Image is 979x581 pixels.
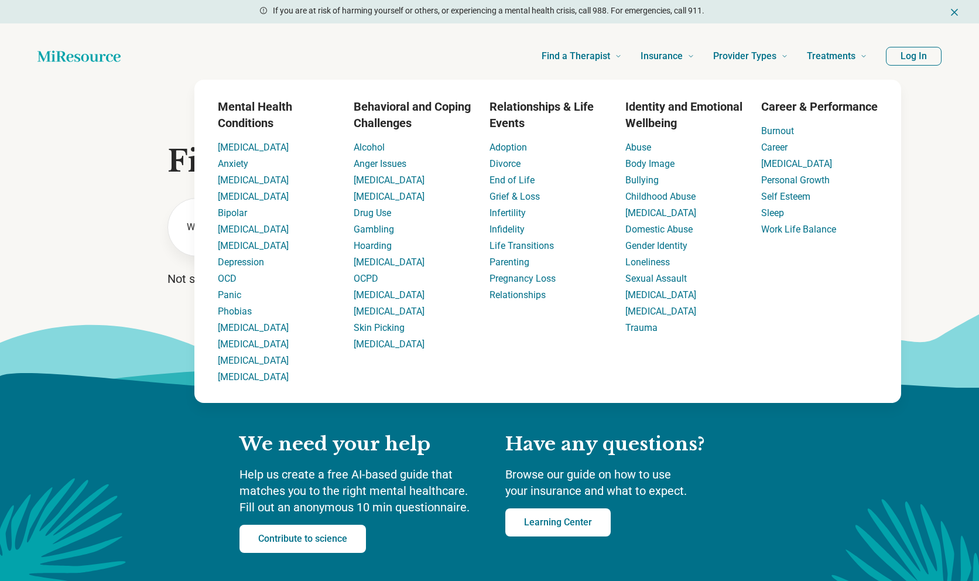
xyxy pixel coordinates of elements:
a: Hoarding [354,240,392,251]
a: Infertility [489,207,526,218]
a: Gender Identity [625,240,687,251]
a: Bullying [625,175,659,186]
a: Pregnancy Loss [489,273,556,284]
a: [MEDICAL_DATA] [625,306,696,317]
a: Provider Types [713,33,788,80]
a: Sexual Assault [625,273,687,284]
a: [MEDICAL_DATA] [625,289,696,300]
a: Work Life Balance [761,224,836,235]
div: Find a Therapist [124,80,971,403]
a: Contribute to science [239,525,366,553]
a: Career [761,142,788,153]
a: [MEDICAL_DATA] [218,339,289,350]
a: Adoption [489,142,527,153]
button: Dismiss [949,5,960,19]
a: Anxiety [218,158,248,169]
a: Home page [37,45,121,68]
a: Skin Picking [354,322,405,333]
a: [MEDICAL_DATA] [218,322,289,333]
a: Abuse [625,142,651,153]
a: Bipolar [218,207,247,218]
a: Parenting [489,257,529,268]
a: End of Life [489,175,535,186]
a: Divorce [489,158,521,169]
a: Body Image [625,158,675,169]
a: Grief & Loss [489,191,540,202]
a: Anger Issues [354,158,406,169]
span: Find a Therapist [542,48,610,64]
a: [MEDICAL_DATA] [218,240,289,251]
a: [MEDICAL_DATA] [354,289,425,300]
h2: We need your help [239,432,482,457]
a: Drug Use [354,207,391,218]
a: Domestic Abuse [625,224,693,235]
a: [MEDICAL_DATA] [761,158,832,169]
a: Loneliness [625,257,670,268]
p: If you are at risk of harming yourself or others, or experiencing a mental health crisis, call 98... [273,5,704,17]
a: Burnout [761,125,794,136]
a: [MEDICAL_DATA] [354,339,425,350]
a: [MEDICAL_DATA] [218,355,289,366]
a: [MEDICAL_DATA] [625,207,696,218]
a: Gambling [354,224,394,235]
h3: Mental Health Conditions [218,98,335,131]
a: Depression [218,257,264,268]
a: Alcohol [354,142,385,153]
a: Infidelity [489,224,525,235]
span: Treatments [807,48,855,64]
a: Learning Center [505,508,611,536]
h3: Behavioral and Coping Challenges [354,98,471,131]
a: Life Transitions [489,240,554,251]
a: OCPD [354,273,378,284]
a: Trauma [625,322,658,333]
a: Find a Therapist [542,33,622,80]
a: [MEDICAL_DATA] [218,175,289,186]
a: [MEDICAL_DATA] [354,175,425,186]
a: [MEDICAL_DATA] [218,371,289,382]
h3: Identity and Emotional Wellbeing [625,98,742,131]
a: [MEDICAL_DATA] [354,191,425,202]
a: Childhood Abuse [625,191,696,202]
a: Insurance [641,33,694,80]
a: Relationships [489,289,546,300]
p: Browse our guide on how to use your insurance and what to expect. [505,466,740,499]
p: Help us create a free AI-based guide that matches you to the right mental healthcare. Fill out an... [239,466,482,515]
a: [MEDICAL_DATA] [354,257,425,268]
a: Self Esteem [761,191,810,202]
a: [MEDICAL_DATA] [218,191,289,202]
a: Personal Growth [761,175,830,186]
a: Sleep [761,207,784,218]
a: [MEDICAL_DATA] [218,142,289,153]
a: OCD [218,273,237,284]
a: Treatments [807,33,867,80]
h3: Career & Performance [761,98,878,115]
a: Panic [218,289,241,300]
span: Insurance [641,48,683,64]
h3: Relationships & Life Events [489,98,607,131]
span: Provider Types [713,48,776,64]
a: [MEDICAL_DATA] [354,306,425,317]
button: Log In [886,47,942,66]
a: Phobias [218,306,252,317]
a: [MEDICAL_DATA] [218,224,289,235]
h2: Have any questions? [505,432,740,457]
